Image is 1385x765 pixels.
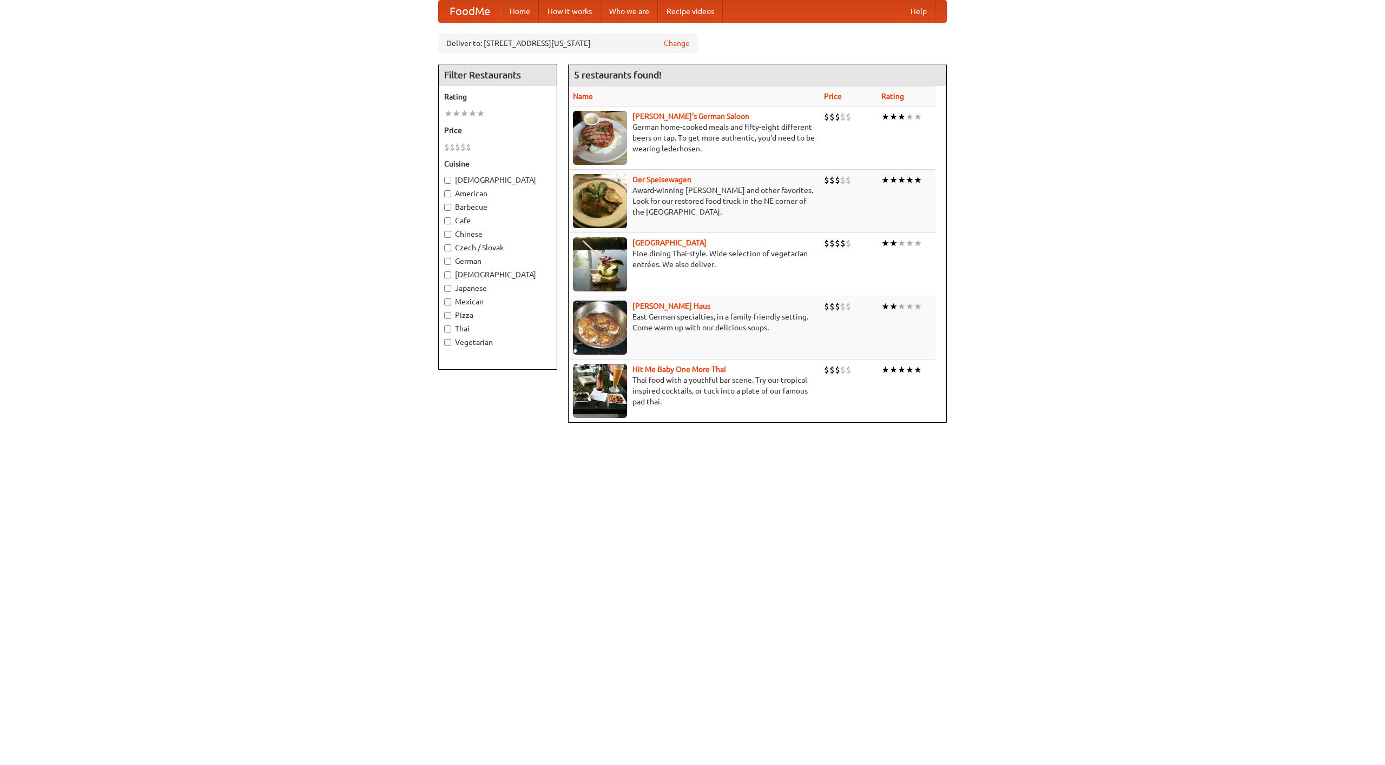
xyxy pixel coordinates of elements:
[444,188,551,199] label: American
[444,325,451,332] input: Thai
[835,174,840,186] li: $
[881,237,889,249] li: ★
[829,364,835,376] li: $
[444,283,551,294] label: Japanese
[444,177,451,184] input: [DEMOGRAPHIC_DATA]
[632,238,707,247] a: [GEOGRAPHIC_DATA]
[829,111,835,123] li: $
[460,108,469,119] li: ★
[889,174,898,186] li: ★
[914,364,922,376] li: ★
[444,202,551,212] label: Barbecue
[914,237,922,249] li: ★
[889,111,898,123] li: ★
[898,111,906,123] li: ★
[881,174,889,186] li: ★
[840,237,846,249] li: $
[889,301,898,312] li: ★
[444,125,551,136] h5: Price
[573,375,815,407] p: Thai food with a youthful bar scene. Try our tropical inspired cocktails, or tuck into a plate of...
[573,174,627,228] img: speisewagen.jpg
[829,174,835,186] li: $
[466,141,471,153] li: $
[573,364,627,418] img: babythai.jpg
[889,237,898,249] li: ★
[906,237,914,249] li: ★
[573,301,627,355] img: kohlhaus.jpg
[573,111,627,165] img: esthers.jpg
[835,111,840,123] li: $
[840,174,846,186] li: $
[914,174,922,186] li: ★
[881,301,889,312] li: ★
[444,108,452,119] li: ★
[835,301,840,312] li: $
[846,174,851,186] li: $
[444,190,451,197] input: American
[846,301,851,312] li: $
[835,237,840,249] li: $
[573,122,815,154] p: German home-cooked meals and fifty-eight different beers on tap. To get more authentic, you'd nee...
[824,111,829,123] li: $
[444,296,551,307] label: Mexican
[444,175,551,185] label: [DEMOGRAPHIC_DATA]
[601,1,658,22] a: Who we are
[444,271,451,278] input: [DEMOGRAPHIC_DATA]
[444,285,451,292] input: Japanese
[573,185,815,217] p: Award-winning [PERSON_NAME] and other favorites. Look for our restored food truck in the NE corne...
[906,111,914,123] li: ★
[824,301,829,312] li: $
[439,64,557,86] h4: Filter Restaurants
[881,92,904,101] a: Rating
[846,237,851,249] li: $
[840,301,846,312] li: $
[539,1,601,22] a: How it works
[444,258,451,265] input: German
[881,111,889,123] li: ★
[840,111,846,123] li: $
[906,364,914,376] li: ★
[632,365,726,374] a: Hit Me Baby One More Thai
[573,248,815,270] p: Fine dining Thai-style. Wide selection of vegetarian entrées. We also deliver.
[898,301,906,312] li: ★
[444,339,451,346] input: Vegetarian
[632,175,691,184] a: Der Speisewagen
[501,1,539,22] a: Home
[846,111,851,123] li: $
[444,91,551,102] h5: Rating
[574,70,662,80] ng-pluralize: 5 restaurants found!
[573,311,815,333] p: East German specialties, in a family-friendly setting. Come warm up with our delicious soups.
[444,141,450,153] li: $
[444,215,551,226] label: Cafe
[829,301,835,312] li: $
[444,312,451,319] input: Pizza
[444,231,451,238] input: Chinese
[824,237,829,249] li: $
[881,364,889,376] li: ★
[632,112,749,121] a: [PERSON_NAME]'s German Saloon
[914,111,922,123] li: ★
[824,92,842,101] a: Price
[452,108,460,119] li: ★
[914,301,922,312] li: ★
[439,1,501,22] a: FoodMe
[444,242,551,253] label: Czech / Slovak
[460,141,466,153] li: $
[444,158,551,169] h5: Cuisine
[450,141,455,153] li: $
[824,364,829,376] li: $
[902,1,935,22] a: Help
[840,364,846,376] li: $
[469,108,477,119] li: ★
[898,364,906,376] li: ★
[444,244,451,251] input: Czech / Slovak
[846,364,851,376] li: $
[444,217,451,224] input: Cafe
[573,92,593,101] a: Name
[835,364,840,376] li: $
[898,174,906,186] li: ★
